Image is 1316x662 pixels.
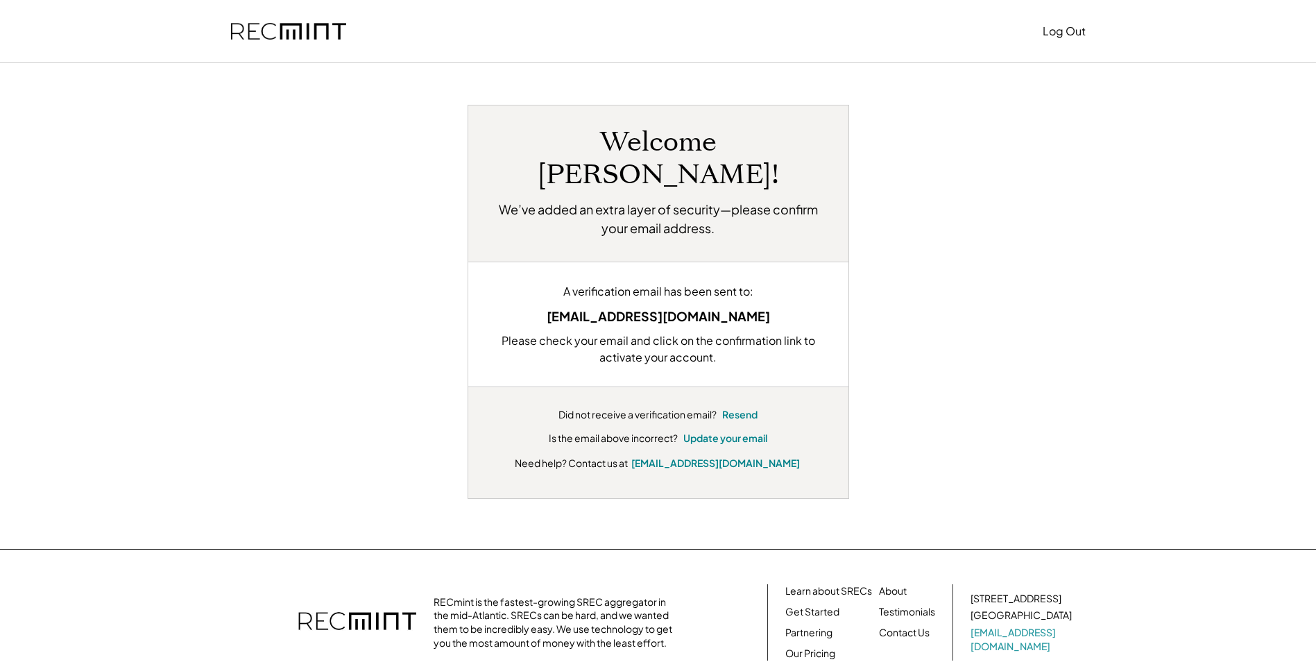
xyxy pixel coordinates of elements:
a: [EMAIL_ADDRESS][DOMAIN_NAME] [971,626,1075,653]
img: recmint-logotype%403x.png [231,23,346,40]
a: Partnering [785,626,832,640]
button: Log Out [1043,17,1086,45]
div: [GEOGRAPHIC_DATA] [971,609,1072,622]
div: Is the email above incorrect? [549,432,678,445]
div: Please check your email and click on the confirmation link to activate your account. [489,332,828,366]
div: Need help? Contact us at [515,456,628,470]
a: About [879,584,907,598]
div: Did not receive a verification email? [558,408,717,422]
a: [EMAIL_ADDRESS][DOMAIN_NAME] [631,457,800,469]
a: Contact Us [879,626,930,640]
button: Update your email [683,432,767,445]
h2: We’ve added an extra layer of security—please confirm your email address. [489,200,828,237]
button: Resend [722,408,758,422]
div: [EMAIL_ADDRESS][DOMAIN_NAME] [489,307,828,325]
a: Our Pricing [785,647,835,661]
h1: Welcome [PERSON_NAME]! [489,126,828,192]
div: A verification email has been sent to: [489,283,828,300]
div: RECmint is the fastest-growing SREC aggregator in the mid-Atlantic. SRECs can be hard, and we wan... [434,595,680,650]
a: Learn about SRECs [785,584,872,598]
img: recmint-logotype%403x.png [298,598,416,647]
div: [STREET_ADDRESS] [971,592,1061,606]
a: Get Started [785,605,839,619]
a: Testimonials [879,605,935,619]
